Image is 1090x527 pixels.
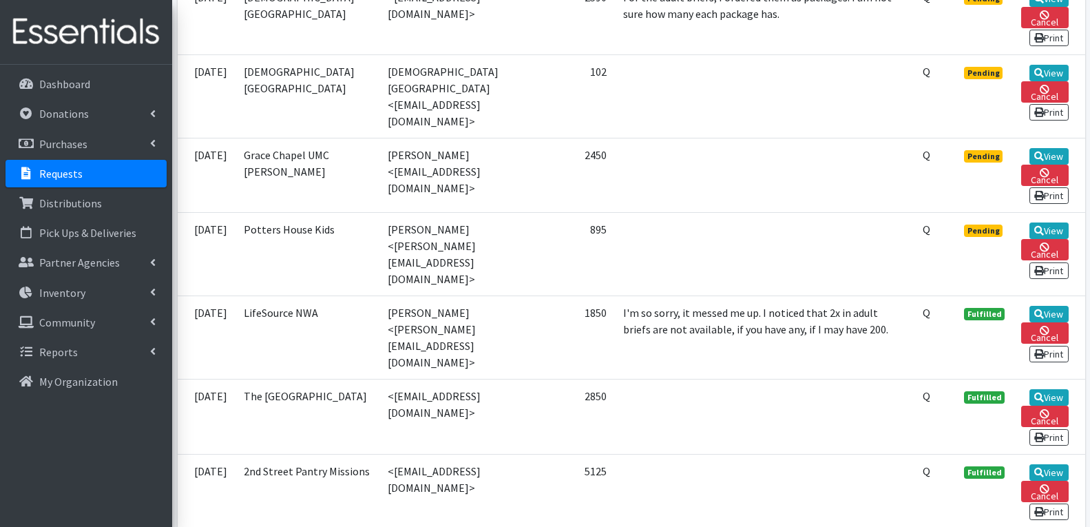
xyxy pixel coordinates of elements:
p: Purchases [39,137,87,151]
a: Print [1029,504,1069,520]
td: [DATE] [178,296,235,380]
span: Fulfilled [964,466,1005,479]
img: HumanEssentials [6,9,167,55]
p: Dashboard [39,77,90,91]
td: <[EMAIL_ADDRESS][DOMAIN_NAME]> [379,380,543,454]
a: Print [1029,30,1069,46]
a: Print [1029,262,1069,279]
td: [PERSON_NAME] <[EMAIL_ADDRESS][DOMAIN_NAME]> [379,138,543,213]
td: Potters House Kids [235,213,380,296]
a: Cancel [1021,165,1068,186]
a: Community [6,309,167,336]
a: Print [1029,429,1069,446]
td: LifeSource NWA [235,296,380,380]
td: 1850 [544,296,615,380]
a: Cancel [1021,481,1068,502]
abbr: Quantity [923,223,930,236]
td: Grace Chapel UMC [PERSON_NAME] [235,138,380,213]
p: Partner Agencies [39,256,120,269]
span: Pending [964,150,1003,163]
td: 2450 [544,138,615,213]
abbr: Quantity [923,389,930,403]
a: My Organization [6,368,167,395]
a: Reports [6,338,167,366]
a: View [1029,306,1069,322]
a: View [1029,65,1069,81]
td: I'm so sorry, it messed me up. I noticed that 2x in adult briefs are not available, if you have a... [615,296,914,380]
a: Pick Ups & Deliveries [6,219,167,247]
span: Pending [964,225,1003,237]
td: The [GEOGRAPHIC_DATA] [235,380,380,454]
td: [PERSON_NAME] <[PERSON_NAME][EMAIL_ADDRESS][DOMAIN_NAME]> [379,296,543,380]
a: Inventory [6,279,167,307]
a: Distributions [6,189,167,217]
p: Pick Ups & Deliveries [39,226,136,240]
a: Partner Agencies [6,249,167,276]
td: 102 [544,55,615,138]
a: Purchases [6,130,167,158]
a: Print [1029,104,1069,121]
td: [DATE] [178,138,235,213]
a: Cancel [1021,7,1068,28]
td: [DEMOGRAPHIC_DATA] [GEOGRAPHIC_DATA] [235,55,380,138]
abbr: Quantity [923,464,930,478]
td: [DATE] [178,55,235,138]
span: Pending [964,67,1003,79]
a: Print [1029,346,1069,362]
span: Fulfilled [964,308,1005,320]
td: 895 [544,213,615,296]
p: Community [39,316,95,329]
a: Print [1029,187,1069,204]
p: Distributions [39,196,102,210]
abbr: Quantity [923,306,930,320]
a: View [1029,148,1069,165]
abbr: Quantity [923,65,930,79]
a: Cancel [1021,239,1068,260]
p: Reports [39,345,78,359]
a: Donations [6,100,167,127]
td: 2850 [544,380,615,454]
a: Dashboard [6,70,167,98]
a: Cancel [1021,322,1068,344]
a: Cancel [1021,81,1068,103]
td: [DATE] [178,213,235,296]
a: View [1029,223,1069,239]
a: Requests [6,160,167,187]
p: My Organization [39,375,118,389]
a: Cancel [1021,406,1068,427]
span: Fulfilled [964,391,1005,404]
p: Inventory [39,286,85,300]
p: Donations [39,107,89,121]
td: [PERSON_NAME] <[PERSON_NAME][EMAIL_ADDRESS][DOMAIN_NAME]> [379,213,543,296]
p: Requests [39,167,83,180]
td: [DEMOGRAPHIC_DATA] [GEOGRAPHIC_DATA] <[EMAIL_ADDRESS][DOMAIN_NAME]> [379,55,543,138]
a: View [1029,389,1069,406]
td: [DATE] [178,380,235,454]
abbr: Quantity [923,148,930,162]
a: View [1029,464,1069,481]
